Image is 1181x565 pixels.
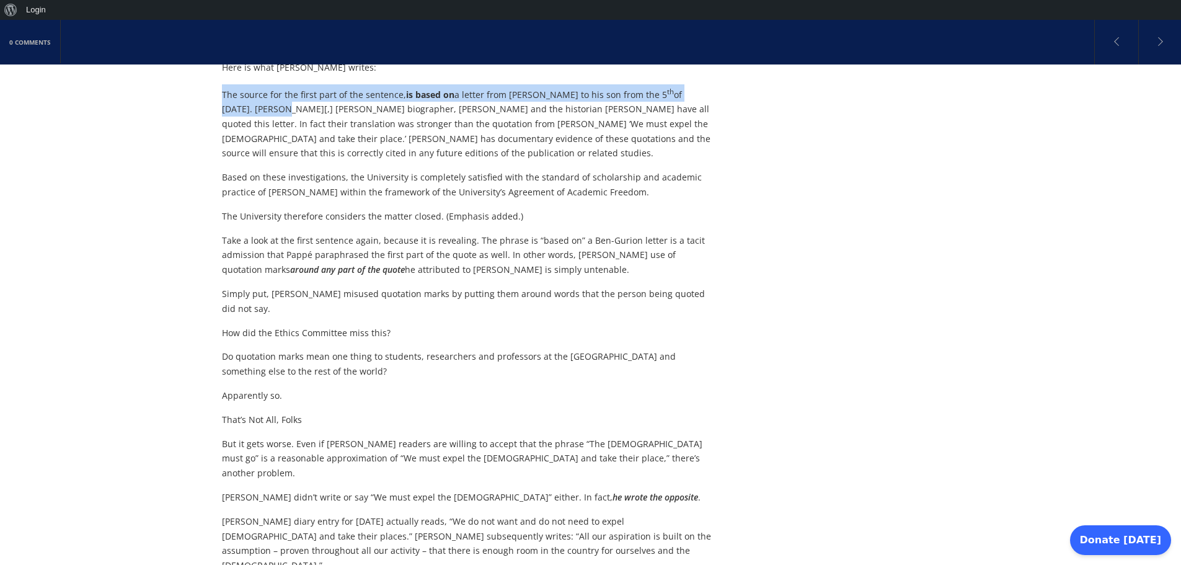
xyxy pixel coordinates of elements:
p: But it gets worse. Even if [PERSON_NAME] readers are willing to accept that the phrase “The [DEMO... [222,437,714,481]
em: he wrote the opposite [613,491,698,503]
p: Do quotation marks mean one thing to students, researchers and professors at the [GEOGRAPHIC_DATA... [222,349,714,379]
p: The University therefore considers the matter closed. (Emphasis added.) [222,209,714,224]
p: Take a look at the first sentence again, because it is revealing. The phrase is “based on” a Ben-... [222,233,714,277]
p: Apparently so. [222,388,714,403]
p: Here is what [PERSON_NAME] writes: [222,60,714,75]
p: The source for the first part of the sentence, a letter from [PERSON_NAME] to his son from the 5 ... [222,84,714,161]
sup: th [667,87,674,96]
p: Simply put, [PERSON_NAME] misused quotation marks by putting them around words that the person be... [222,287,714,316]
strong: is based on [406,88,454,100]
em: around any part of the quote [290,264,405,275]
p: How did the Ethics Committee miss this? [222,326,714,340]
p: [PERSON_NAME] didn’t write or say “We must expel the [DEMOGRAPHIC_DATA]” either. In fact, . [222,490,714,505]
p: That’s Not All, Folks [222,412,714,427]
p: Based on these investigations, the University is completely satisfied with the standard of schola... [222,170,714,200]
